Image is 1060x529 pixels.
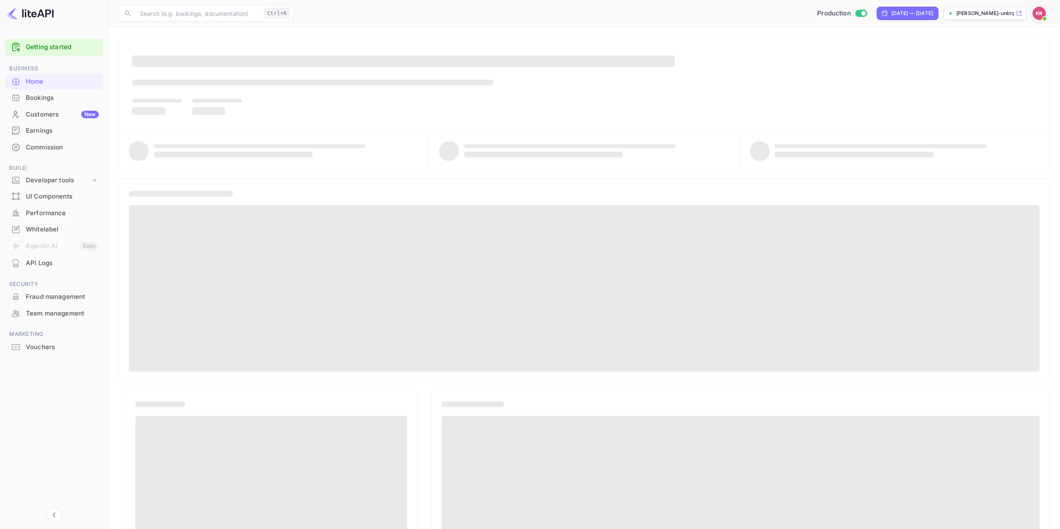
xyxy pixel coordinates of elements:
[5,107,103,122] a: CustomersNew
[5,139,103,155] a: Commission
[26,126,99,136] div: Earnings
[5,189,103,204] a: UI Components
[877,7,938,20] div: Click to change the date range period
[26,225,99,234] div: Whitelabel
[5,64,103,73] span: Business
[26,110,99,119] div: Customers
[5,74,103,89] a: Home
[5,39,103,56] div: Getting started
[5,90,103,106] div: Bookings
[5,280,103,289] span: Security
[26,77,99,87] div: Home
[5,123,103,139] div: Earnings
[26,258,99,268] div: API Logs
[814,9,870,18] div: Switch to Sandbox mode
[5,123,103,138] a: Earnings
[5,305,103,322] div: Team management
[5,107,103,123] div: CustomersNew
[5,173,103,188] div: Developer tools
[47,507,62,522] button: Collapse navigation
[5,221,103,237] a: Whitelabel
[5,164,103,173] span: Build
[891,10,933,17] div: [DATE] — [DATE]
[26,292,99,302] div: Fraud management
[26,192,99,201] div: UI Components
[26,42,99,52] a: Getting started
[5,74,103,90] div: Home
[5,205,103,221] a: Performance
[817,9,851,18] span: Production
[5,289,103,304] a: Fraud management
[81,111,99,118] div: New
[5,305,103,321] a: Team management
[5,189,103,205] div: UI Components
[5,139,103,156] div: Commission
[7,7,54,20] img: LiteAPI logo
[5,255,103,271] a: API Logs
[135,5,261,22] input: Search (e.g. bookings, documentation)
[26,309,99,318] div: Team management
[26,143,99,152] div: Commission
[956,10,1014,17] p: [PERSON_NAME]-unbrg.[PERSON_NAME]...
[26,93,99,103] div: Bookings
[26,209,99,218] div: Performance
[5,289,103,305] div: Fraud management
[26,343,99,352] div: Vouchers
[5,339,103,355] div: Vouchers
[5,339,103,355] a: Vouchers
[5,90,103,105] a: Bookings
[5,330,103,339] span: Marketing
[1033,7,1046,20] img: Kobus Roux
[5,221,103,238] div: Whitelabel
[26,176,90,185] div: Developer tools
[264,8,290,19] div: Ctrl+K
